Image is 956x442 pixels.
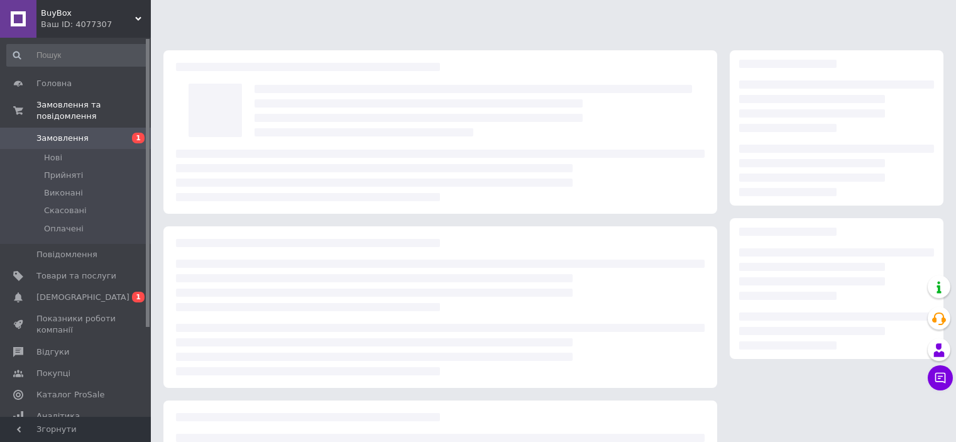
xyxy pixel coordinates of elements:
[36,292,129,303] span: [DEMOGRAPHIC_DATA]
[132,133,145,143] span: 1
[41,8,135,19] span: BuyBox
[36,78,72,89] span: Головна
[6,44,148,67] input: Пошук
[41,19,151,30] div: Ваш ID: 4077307
[36,411,80,422] span: Аналітика
[36,99,151,122] span: Замовлення та повідомлення
[36,389,104,401] span: Каталог ProSale
[44,223,84,235] span: Оплачені
[44,170,83,181] span: Прийняті
[44,152,62,163] span: Нові
[928,365,953,390] button: Чат з покупцем
[36,346,69,358] span: Відгуки
[36,368,70,379] span: Покупці
[36,133,89,144] span: Замовлення
[132,292,145,302] span: 1
[36,313,116,336] span: Показники роботи компанії
[36,249,97,260] span: Повідомлення
[36,270,116,282] span: Товари та послуги
[44,205,87,216] span: Скасовані
[44,187,83,199] span: Виконані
